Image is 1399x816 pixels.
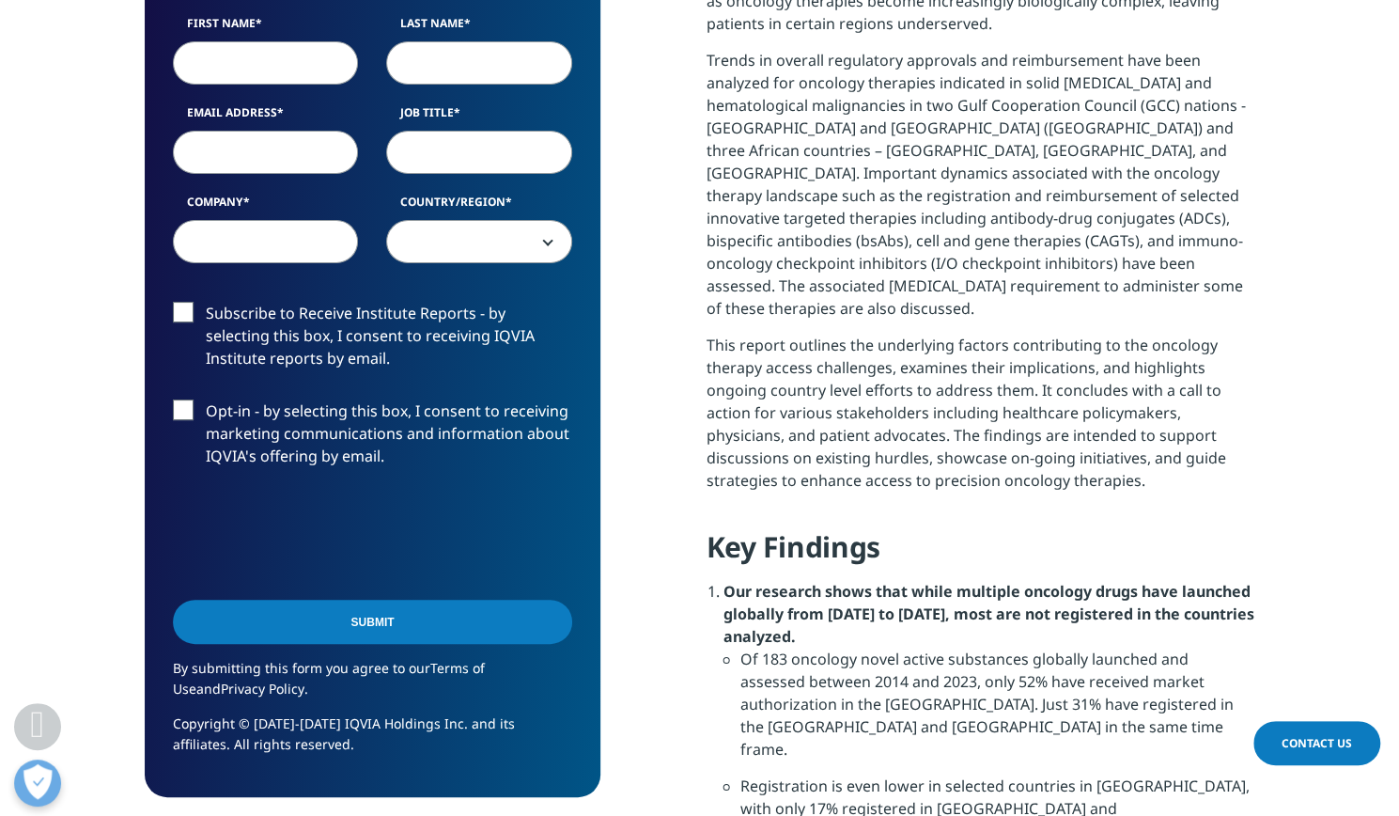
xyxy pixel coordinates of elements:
input: Submit [173,600,572,644]
p: Trends in overall regulatory approvals and reimbursement have been analyzed for oncology therapie... [707,49,1254,334]
span: Contact Us [1282,735,1352,751]
button: Open Preferences [14,760,61,807]
label: Last Name [387,15,573,41]
iframe: reCAPTCHA [173,497,459,571]
h4: Key Findings [707,528,1254,580]
p: Copyright © [DATE]-[DATE] IQVIA Holdings Inc. and its affiliates. All rights reserved. [173,714,572,769]
a: Privacy Policy [221,680,304,698]
label: Job Title [387,104,573,131]
label: Email Address [173,104,359,131]
label: Subscribe to Receive Institute Reports - by selecting this box, I consent to receiving IQVIA Inst... [173,302,572,380]
a: Contact Us [1253,721,1380,765]
strong: Our research shows that while multiple oncology drugs have launched globally from [DATE] to [DATE... [723,581,1254,647]
p: By submitting this form you agree to our and . [173,658,572,714]
label: Country/Region [387,194,573,220]
p: This report outlines the underlying factors contributing to the oncology therapy access challenge... [707,334,1254,506]
label: Opt-in - by selecting this box, I consent to receiving marketing communications and information a... [173,400,572,478]
li: Of 183 oncology novel active substances globally launched and assessed between 2014 and 2023, onl... [740,648,1254,775]
label: First Name [173,15,359,41]
label: Company [173,194,359,220]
